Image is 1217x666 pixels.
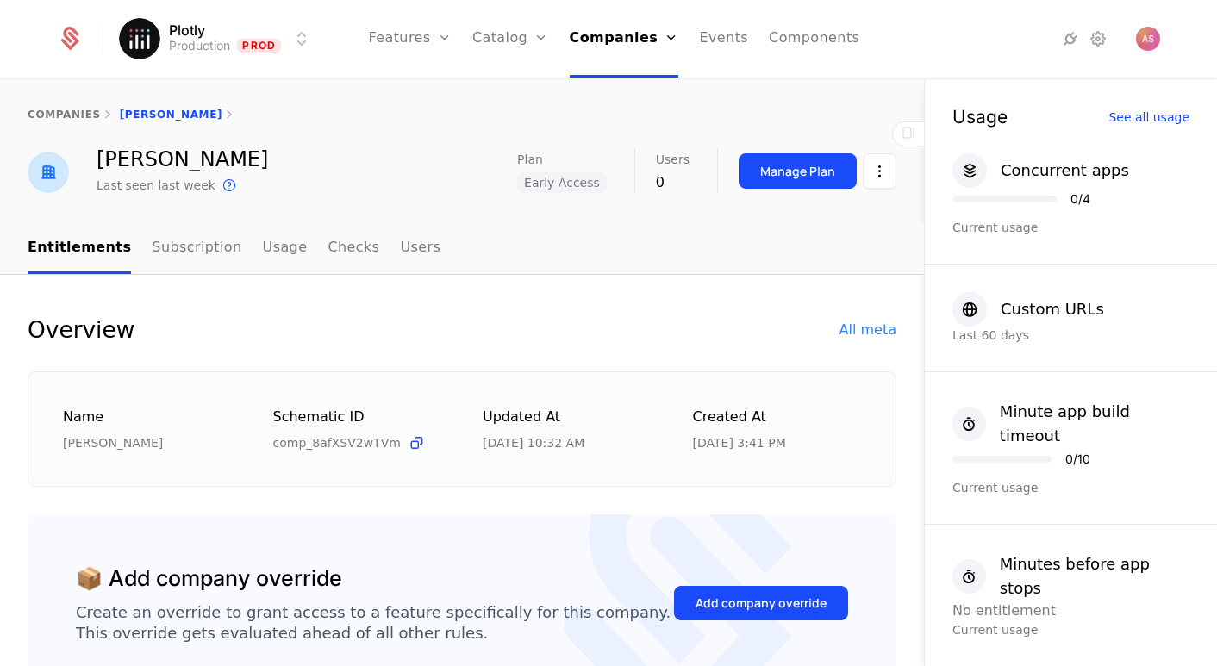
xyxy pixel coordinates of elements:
div: Last 60 days [952,327,1189,344]
a: Checks [328,223,379,274]
span: Users [656,153,690,165]
div: Production [169,37,230,54]
button: Add company override [674,586,848,620]
a: Settings [1088,28,1108,49]
img: Adam Schroeder [1136,27,1160,51]
a: Entitlements [28,223,131,274]
div: Minute app build timeout [1000,400,1189,448]
div: Schematic ID [273,407,442,427]
div: All meta [839,320,896,340]
button: Concurrent apps [952,153,1129,188]
a: Usage [263,223,308,274]
span: Prod [237,39,281,53]
button: Select action [864,153,896,189]
div: Add company override [696,594,827,612]
div: 📦 Add company override [76,563,342,595]
div: Created at [693,407,862,428]
div: Last seen last week [97,177,215,194]
span: Plotly [169,23,205,37]
button: Open user button [1136,27,1160,51]
span: Early Access [517,172,607,193]
div: 0 / 10 [1065,453,1090,465]
div: 0 / 4 [1070,193,1090,205]
div: Manage Plan [760,163,835,180]
div: [PERSON_NAME] [63,434,232,451]
div: Usage [952,108,1008,126]
div: Concurrent apps [1001,159,1129,183]
button: Minute app build timeout [952,400,1189,448]
span: No entitlement [952,602,1056,619]
button: Select environment [124,20,312,58]
div: 0 [656,172,690,193]
a: companies [28,109,101,121]
div: See all usage [1108,111,1189,123]
div: [PERSON_NAME] [97,149,268,170]
img: Plotly [119,18,160,59]
div: Name [63,407,232,428]
a: Integrations [1060,28,1081,49]
div: Custom URLs [1001,297,1104,321]
span: Plan [517,153,543,165]
button: Minutes before app stops [952,552,1189,601]
div: Minutes before app stops [1000,552,1189,601]
div: Overview [28,316,134,344]
div: 7/18/25, 3:41 PM [693,434,786,451]
div: 10/1/25, 10:32 AM [483,434,584,451]
ul: Choose Sub Page [28,223,440,274]
div: Current usage [952,621,1189,638]
img: Eszter Kovacs [28,152,69,193]
nav: Main [28,223,896,274]
button: Manage Plan [739,153,857,189]
div: Current usage [952,479,1189,496]
a: Users [400,223,440,274]
div: Create an override to grant access to a feature specifically for this company. This override gets... [76,602,671,644]
a: Subscription [152,223,241,274]
div: Current usage [952,219,1189,236]
div: Updated at [483,407,652,428]
span: comp_8afXSV2wTVm [273,434,401,451]
button: Custom URLs [952,292,1104,327]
